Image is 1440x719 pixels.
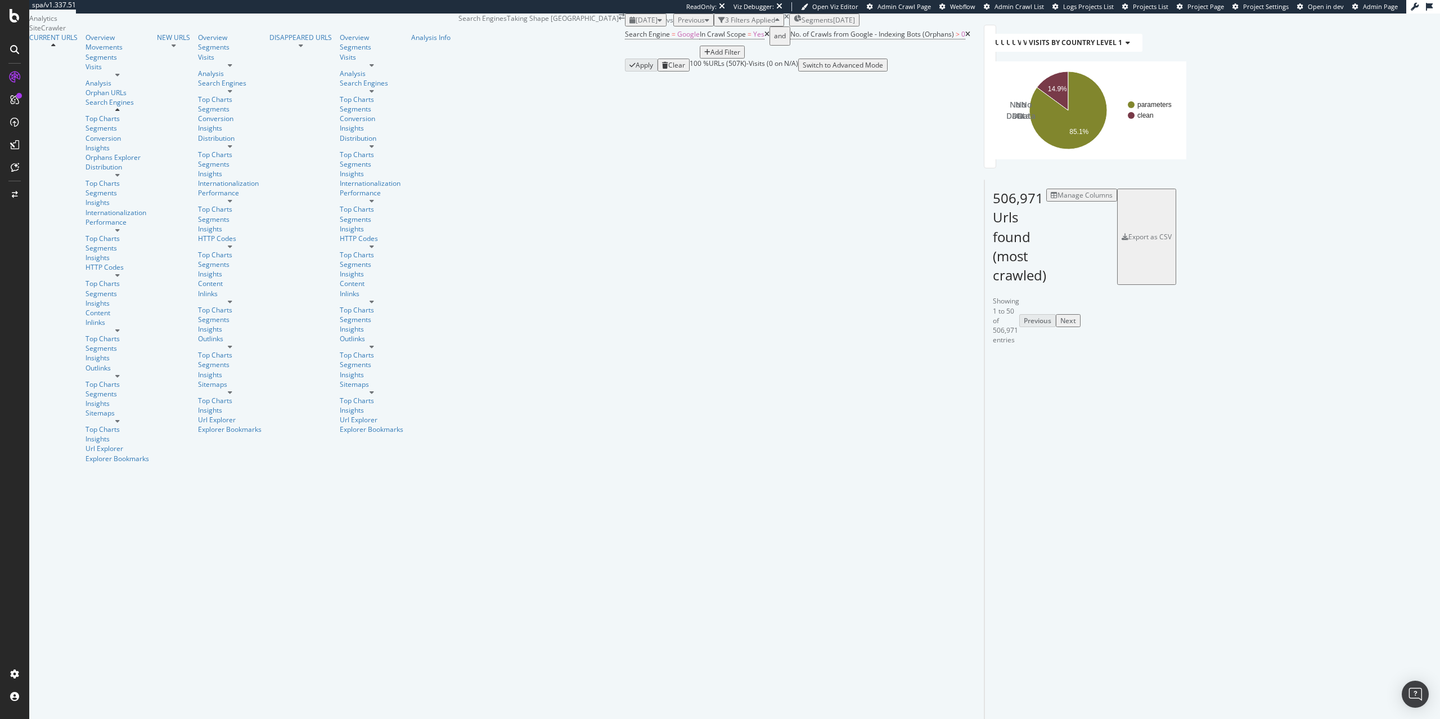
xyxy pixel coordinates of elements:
[198,269,262,279] div: Insights
[714,14,784,26] button: 3 Filters Applied
[85,217,149,227] a: Performance
[85,162,149,172] a: Distribution
[29,14,458,23] div: Analytics
[774,28,786,44] div: and
[340,42,403,52] div: Segments
[198,78,262,88] a: Search Engines
[340,114,403,123] a: Conversion
[85,399,149,408] a: Insights
[198,260,262,269] a: Segments
[340,269,403,279] a: Insights
[198,178,259,188] div: Internationalization
[157,33,190,42] a: NEW URLS
[85,234,149,243] div: Top Charts
[507,14,619,72] div: Taking Shape [GEOGRAPHIC_DATA]
[85,33,149,42] div: Overview
[340,405,403,415] a: Insights
[198,360,262,369] a: Segments
[340,150,403,159] a: Top Charts
[85,52,149,62] a: Segments
[198,234,262,243] a: HTTP Codes
[340,260,403,269] div: Segments
[340,159,403,169] a: Segments
[789,14,859,26] button: Segments[DATE]
[784,14,789,20] div: times
[198,396,262,405] a: Top Charts
[1297,2,1344,11] a: Open in dev
[1187,2,1224,11] span: Project Page
[85,298,149,308] div: Insights
[725,15,775,25] div: 3 Filters Applied
[85,243,149,253] div: Segments
[85,262,149,272] a: HTTP Codes
[790,29,954,39] span: No. of Crawls from Google - Indexing Bots (Orphans)
[269,33,332,42] a: DISAPPEARED URLS
[85,97,149,107] a: Search Engines
[85,42,149,52] div: Movements
[950,2,975,11] span: Webflow
[667,15,673,25] span: vs
[340,289,403,298] a: Inlinks
[85,188,149,198] div: Segments
[994,2,1044,11] span: Admin Crawl List
[1015,34,1129,52] h4: Visits by pagetype Level 1
[340,370,403,379] a: Insights
[85,114,149,123] a: Top Charts
[686,2,717,11] div: ReadOnly:
[198,250,262,260] div: Top Charts
[85,143,149,153] a: Insights
[340,123,403,133] div: Insights
[198,123,262,133] a: Insights
[198,315,262,324] div: Segments
[812,2,858,11] span: Open Viz Editor
[85,318,149,327] div: Inlinks
[672,29,676,39] span: =
[1117,189,1176,285] button: Export as CSV
[198,224,262,234] a: Insights
[198,279,262,288] div: Content
[85,78,149,88] a: Analysis
[198,133,262,143] a: Distribution
[198,150,262,159] div: Top Charts
[85,253,149,262] div: Insights
[340,69,403,78] a: Analysis
[340,279,403,288] div: Content
[340,305,403,315] div: Top Charts
[85,289,149,298] div: Segments
[1122,2,1168,11] a: Projects List
[85,434,149,444] div: Insights
[1128,232,1172,242] div: Export as CSV
[198,169,262,178] a: Insights
[340,178,400,188] a: Internationalization
[753,29,764,39] span: Yes
[340,52,403,62] div: Visits
[198,305,262,315] div: Top Charts
[85,88,149,97] a: Orphan URLs
[340,315,403,324] a: Segments
[1056,314,1081,327] button: Next
[198,104,262,114] a: Segments
[85,334,149,343] a: Top Charts
[636,60,653,70] div: Apply
[198,69,262,78] div: Analysis
[1308,2,1344,11] span: Open in dev
[710,47,740,57] div: Add Filter
[340,360,403,369] a: Segments
[1004,34,1113,52] h4: URLs By country Level 1
[198,370,262,379] a: Insights
[85,454,149,463] a: Explorer Bookmarks
[1352,2,1398,11] a: Admin Page
[1133,2,1168,11] span: Projects List
[198,188,262,198] div: Performance
[340,379,403,389] a: Sitemaps
[673,14,714,26] button: Previous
